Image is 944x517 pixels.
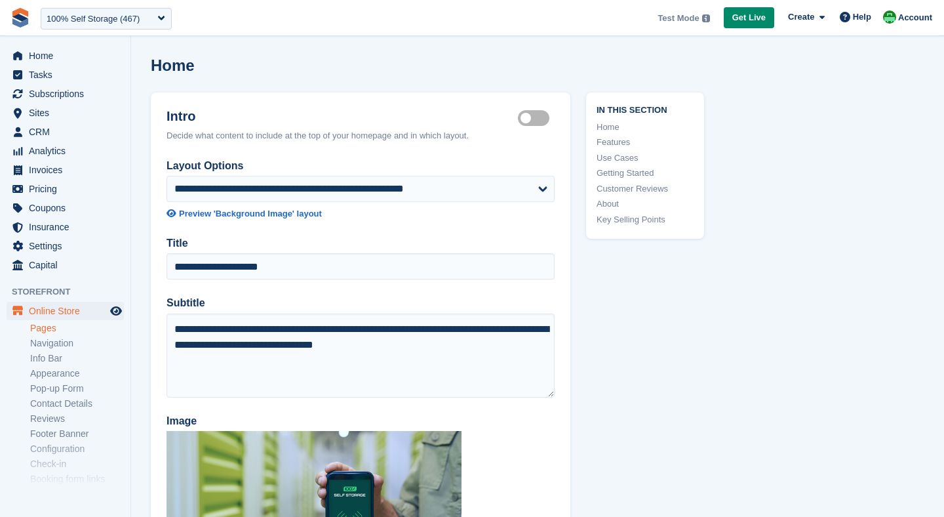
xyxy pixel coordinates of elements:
img: stora-icon-8386f47178a22dfd0bd8f6a31ec36ba5ce8667c1dd55bd0f319d3a0aa187defe.svg [10,8,30,28]
span: CRM [29,123,108,141]
h2: Intro [167,108,518,124]
a: menu [7,237,124,255]
a: Pages [30,322,124,335]
span: Invoices [29,161,108,179]
span: Test Mode [658,12,699,25]
a: menu [7,199,124,217]
a: menu [7,302,124,320]
a: Get Live [724,7,774,29]
a: Appearance [30,367,124,380]
img: Laura Carlisle [883,10,896,24]
label: Hero section active [518,117,555,119]
div: Preview 'Background Image' layout [179,207,322,220]
div: 100% Self Storage (467) [47,12,140,26]
span: Get Live [732,11,766,24]
a: Reviews [30,413,124,425]
a: Preview 'Background Image' layout [167,207,555,220]
span: Storefront [12,285,130,299]
span: Capital [29,256,108,274]
span: Pricing [29,180,108,198]
span: Analytics [29,142,108,160]
a: Use Cases [597,152,694,165]
a: Features [597,136,694,149]
a: menu [7,180,124,198]
span: Online Store [29,302,108,320]
label: Title [167,236,555,251]
span: Help [853,10,871,24]
a: menu [7,66,124,84]
a: menu [7,161,124,179]
label: Layout Options [167,158,555,174]
div: Decide what content to include at the top of your homepage and in which layout. [167,129,555,142]
span: Home [29,47,108,65]
a: Contact Details [30,398,124,410]
a: Footer Banner [30,428,124,440]
span: Coupons [29,199,108,217]
a: Booking form links [30,473,124,486]
a: menu [7,256,124,274]
img: icon-info-grey-7440780725fd019a000dd9b08b2336e03edf1995a4989e88bcd33f0948082b44.svg [702,14,710,22]
span: Insurance [29,218,108,236]
span: Account [898,11,932,24]
span: In this section [597,103,694,115]
a: menu [7,47,124,65]
h1: Home [151,56,195,74]
a: About [597,197,694,211]
span: Sites [29,104,108,122]
a: menu [7,123,124,141]
a: menu [7,104,124,122]
label: Subtitle [167,295,555,311]
label: Image [167,413,555,429]
a: Customer Reviews [597,182,694,196]
a: Home [597,121,694,134]
a: Getting Started [597,167,694,180]
span: Tasks [29,66,108,84]
span: Subscriptions [29,85,108,103]
a: Navigation [30,337,124,350]
span: Create [788,10,814,24]
a: Info Bar [30,352,124,365]
a: Configuration [30,443,124,455]
a: Preview store [108,303,124,319]
a: menu [7,142,124,160]
a: menu [7,85,124,103]
a: menu [7,218,124,236]
a: Key Selling Points [597,213,694,226]
a: Pop-up Form [30,383,124,395]
a: Check-in [30,458,124,470]
span: Settings [29,237,108,255]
